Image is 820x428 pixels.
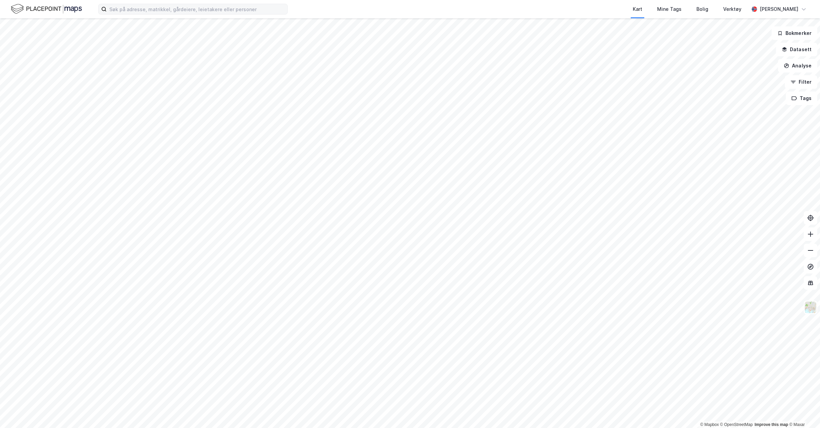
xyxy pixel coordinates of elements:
button: Filter [785,75,817,89]
button: Bokmerker [772,26,817,40]
a: Improve this map [755,422,788,427]
div: [PERSON_NAME] [760,5,798,13]
button: Analyse [778,59,817,73]
div: Verktøy [723,5,741,13]
a: Mapbox [700,422,719,427]
div: Bolig [696,5,708,13]
img: Z [804,301,817,314]
button: Tags [786,91,817,105]
img: logo.f888ab2527a4732fd821a326f86c7f29.svg [11,3,82,15]
input: Søk på adresse, matrikkel, gårdeiere, leietakere eller personer [107,4,287,14]
button: Datasett [776,43,817,56]
div: Kart [633,5,642,13]
div: Mine Tags [657,5,682,13]
div: Kontrollprogram for chat [786,395,820,428]
iframe: Chat Widget [786,395,820,428]
a: OpenStreetMap [720,422,753,427]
